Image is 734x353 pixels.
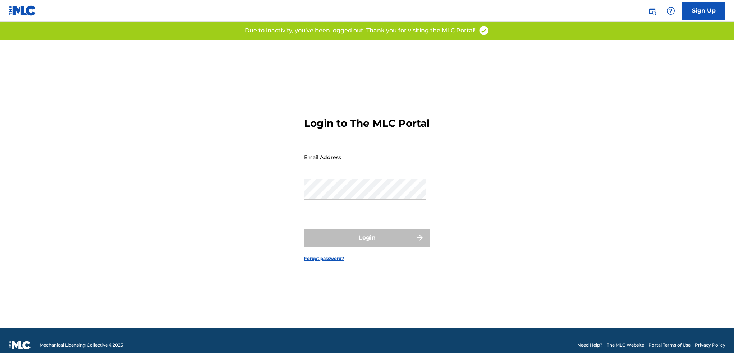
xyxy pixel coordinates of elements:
a: Forgot password? [304,255,344,262]
h3: Login to The MLC Portal [304,117,430,130]
img: access [478,25,489,36]
iframe: Chat Widget [698,319,734,353]
a: Need Help? [577,342,602,348]
img: logo [9,341,31,349]
a: Portal Terms of Use [648,342,691,348]
a: Sign Up [682,2,725,20]
img: MLC Logo [9,5,36,16]
img: search [648,6,656,15]
a: The MLC Website [607,342,644,348]
img: help [666,6,675,15]
p: Due to inactivity, you've been logged out. Thank you for visiting the MLC Portal! [245,26,476,35]
div: Help [664,4,678,18]
a: Privacy Policy [695,342,725,348]
a: Public Search [645,4,659,18]
span: Mechanical Licensing Collective © 2025 [40,342,123,348]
